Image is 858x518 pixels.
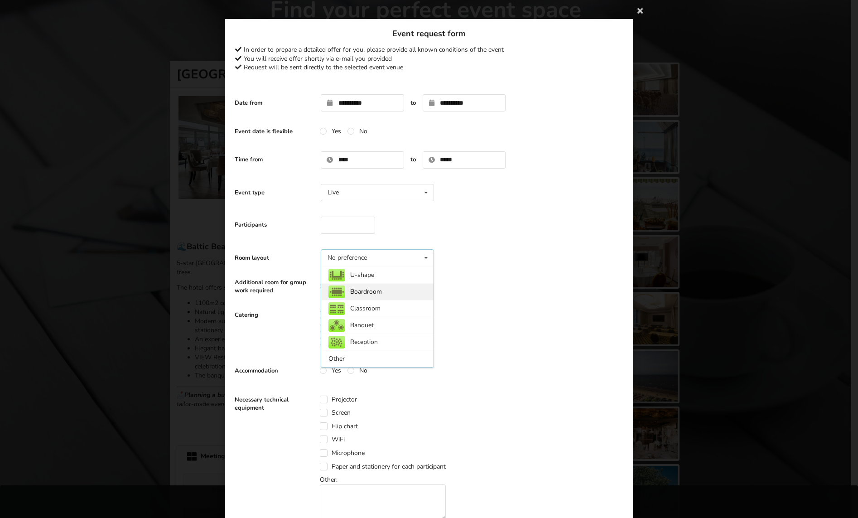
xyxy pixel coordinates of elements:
div: U-shape [321,266,434,283]
div: Banquet [321,317,434,334]
label: to [410,155,416,164]
label: Catering [235,311,314,319]
label: Yes [320,282,341,290]
label: No [347,127,367,135]
div: Other [321,350,434,367]
label: Microphone [320,449,365,457]
h3: Event request form [235,29,623,39]
label: Paper and stationery for each participant [320,463,446,470]
label: No [347,367,367,374]
label: Date from [235,99,314,107]
label: Additional room for group work required [235,278,314,295]
label: Flip chart [320,422,358,430]
label: Dinner [320,338,350,345]
img: table_icon_6.png [328,302,345,315]
div: You will receive offer shortly via e-mail you provided [235,54,623,63]
div: Reception [321,334,434,350]
div: In order to prepare a detailed offer for you, please provide all known conditions of the event [235,45,623,54]
img: table_icon_3.png [328,336,345,349]
label: Room layout [235,254,314,262]
label: Coffee breaks [320,311,371,319]
div: Request will be sent directly to the selected event venue [235,63,623,72]
label: Yes [320,127,341,135]
label: Necessary technical equipment [235,396,314,412]
label: Time from [235,155,314,164]
div: Live [328,189,339,196]
label: Accommodation [235,367,314,375]
div: No preference [328,255,367,261]
img: table_icon_4.png [328,319,345,332]
label: Event type [235,189,314,197]
label: Projector [320,396,357,403]
label: Yes [320,367,341,374]
label: Screen [320,409,351,416]
label: to [410,99,416,107]
img: table_icon_1.png [328,269,345,281]
label: Lunch [320,324,349,332]
label: Participants [235,221,314,229]
label: WiFi [320,436,345,443]
label: Event date is flexible [235,127,314,136]
div: Boardroom [321,283,434,300]
div: Classroom [321,300,434,317]
img: table_icon_2.png [328,286,345,298]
